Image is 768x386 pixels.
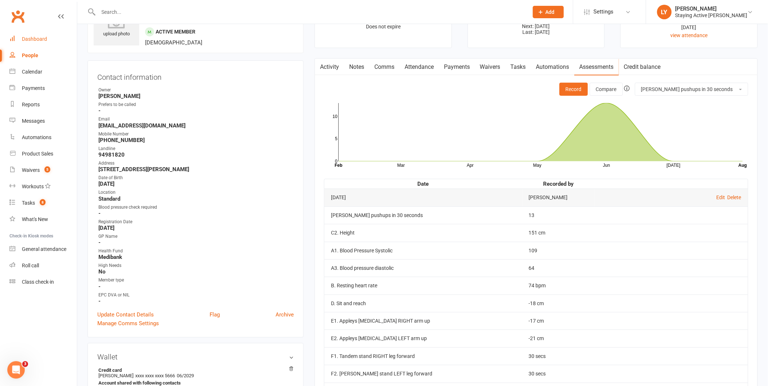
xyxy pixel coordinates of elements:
td: 109 [522,242,595,259]
span: Active member [156,29,195,35]
a: What's New [9,211,77,228]
iframe: Intercom live chat [7,361,25,379]
a: Waivers [475,59,506,75]
div: General attendance [22,246,66,252]
div: LY [657,5,672,19]
div: High Needs [98,262,294,269]
a: Product Sales [9,146,77,162]
td: -21 cm [522,330,595,347]
td: B. Resting heart rate [324,277,522,294]
strong: [STREET_ADDRESS][PERSON_NAME] [98,166,294,173]
button: Record [560,83,588,96]
a: Archive [276,310,294,319]
div: Registration Date [98,218,294,225]
div: Location [98,189,294,196]
a: Clubworx [9,7,27,25]
a: Workouts [9,178,77,195]
span: Does not expire [366,24,401,29]
a: Delete [728,194,741,200]
div: Prefers to be called [98,101,294,108]
a: Attendance [399,59,439,75]
a: Payments [9,80,77,96]
div: Owner [98,87,294,94]
div: Roll call [22,263,39,268]
button: Compare [590,83,623,96]
a: Dashboard [9,31,77,47]
div: Product Sales [22,151,53,157]
strong: [DATE] [98,181,294,187]
a: Reports [9,96,77,113]
strong: - [98,283,294,290]
strong: - [98,298,294,304]
strong: [DATE] [98,225,294,231]
a: Credit balance [619,59,666,75]
a: Class kiosk mode [9,274,77,290]
td: F1. Tandem stand RIGHT leg forward [324,347,522,365]
span: 8 [40,199,46,205]
a: People [9,47,77,64]
a: Update Contact Details [97,310,154,319]
span: 06/2029 [177,373,194,378]
a: Tasks 8 [9,195,77,211]
div: Member type [98,277,294,284]
div: [DATE] [627,23,751,31]
div: Staying Active [PERSON_NAME] [675,12,748,19]
div: Date of Birth [98,174,294,181]
a: Automations [531,59,574,75]
span: Settings [594,4,614,20]
div: [DATE] [331,195,516,200]
div: GP Name [98,233,294,240]
div: Health Fund [98,248,294,255]
button: Add [533,6,564,18]
span: 5 [44,166,50,173]
td: 30 secs [522,365,595,382]
a: Comms [369,59,399,75]
div: Messages [22,118,45,124]
div: Tasks [22,200,35,206]
strong: [EMAIL_ADDRESS][DOMAIN_NAME] [98,122,294,129]
div: Mobile Number [98,131,294,138]
strong: Standard [98,196,294,202]
td: F2. [PERSON_NAME] stand LEFT leg forward [324,365,522,382]
div: Workouts [22,184,44,189]
th: Date [324,179,522,189]
div: What's New [22,216,48,222]
a: Messages [9,113,77,129]
td: E2. Appleys [MEDICAL_DATA] LEFT arm up [324,330,522,347]
a: Tasks [506,59,531,75]
a: Edit [717,194,725,200]
a: General attendance kiosk mode [9,241,77,257]
strong: 94981820 [98,151,294,158]
span: [PERSON_NAME] pushups in 30 seconds [641,86,733,92]
strong: [PERSON_NAME] [98,93,294,99]
button: [PERSON_NAME] pushups in 30 seconds [635,83,748,96]
h3: Contact information [97,70,294,81]
div: Dashboard [22,36,47,42]
div: EPC DVA or NIL [98,292,294,299]
div: Reports [22,102,40,107]
div: Address [98,160,294,167]
div: upload photo [94,14,139,38]
div: Calendar [22,69,42,75]
strong: - [98,107,294,114]
a: Waivers 5 [9,162,77,178]
a: Automations [9,129,77,146]
div: Automations [22,134,51,140]
td: -18 cm [522,295,595,312]
div: Email [98,116,294,123]
div: Class check-in [22,279,54,285]
p: Next: [DATE] Last: [DATE] [475,23,598,35]
td: A3. Blood pressure diastolic [324,259,522,277]
td: 64 [522,259,595,277]
a: Notes [344,59,369,75]
td: A1. Blood Pressure Systolic [324,242,522,259]
td: 30 secs [522,347,595,365]
span: [DEMOGRAPHIC_DATA] [145,39,202,46]
a: Assessments [574,59,619,75]
strong: [PHONE_NUMBER] [98,137,294,143]
span: 3 [22,361,28,367]
a: Roll call [9,257,77,274]
strong: No [98,268,294,275]
div: Waivers [22,167,40,173]
td: D. Sit and reach [324,295,522,312]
